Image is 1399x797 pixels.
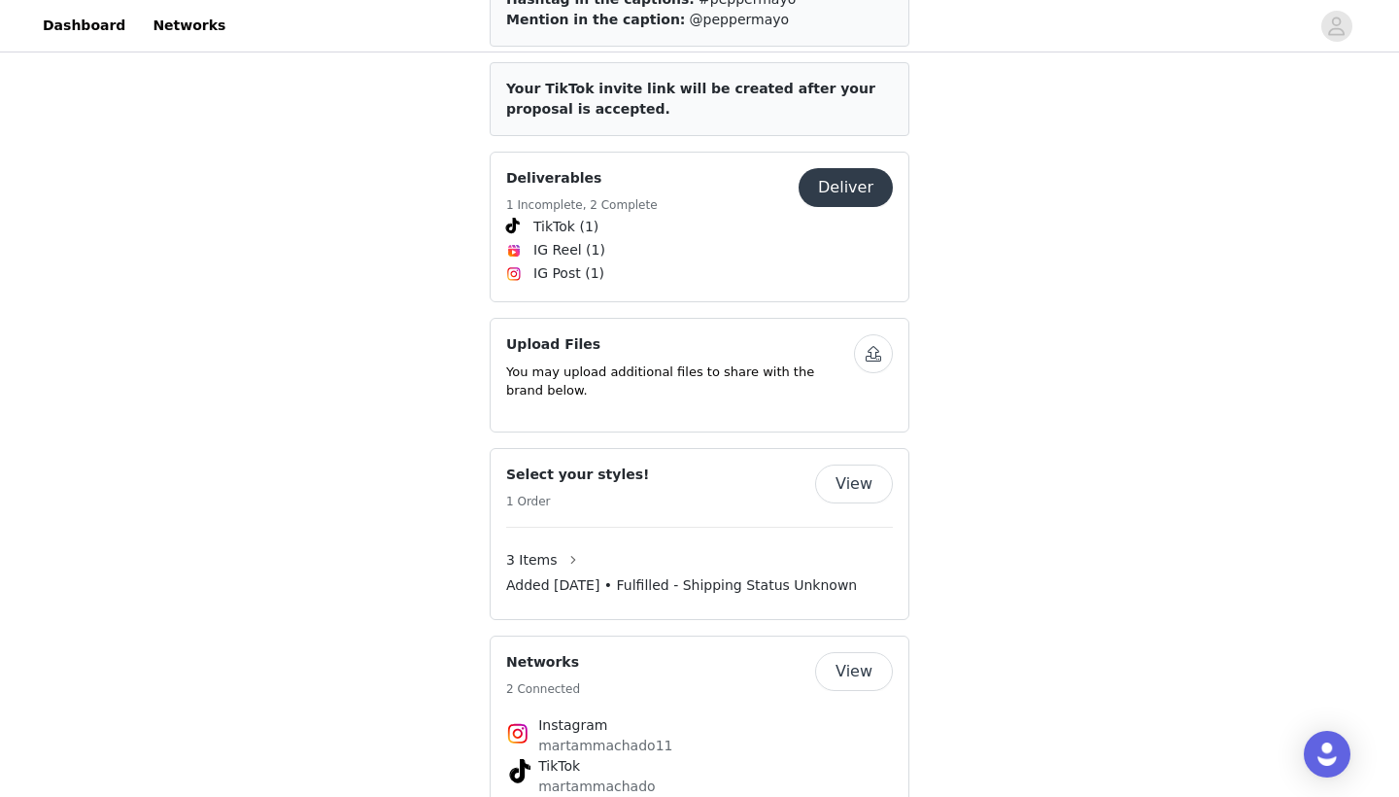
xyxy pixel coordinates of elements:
span: Your TikTok invite link will be created after your proposal is accepted. [506,81,875,117]
button: View [815,465,893,503]
img: Instagram Icon [506,722,529,745]
span: IG Post (1) [533,263,604,284]
img: Instagram Icon [506,266,522,282]
h5: 1 Order [506,493,649,510]
img: Instagram Reels Icon [506,243,522,259]
a: Networks [141,4,237,48]
div: Deliverables [490,152,909,302]
span: Added [DATE] • Fulfilled - Shipping Status Unknown [506,575,857,596]
div: Open Intercom Messenger [1304,731,1350,778]
button: View [815,652,893,691]
div: Select your styles! [490,448,909,620]
p: You may upload additional files to share with the brand below. [506,363,854,400]
h4: TikTok [538,756,861,777]
div: avatar [1327,11,1346,42]
span: IG Reel (1) [533,240,605,260]
span: 3 Items [506,550,558,571]
a: Dashboard [31,4,137,48]
h4: Deliverables [506,168,658,189]
h4: Upload Files [506,334,854,355]
p: martammachado [538,777,861,797]
h4: Instagram [538,715,861,736]
h4: Select your styles! [506,465,649,485]
h4: Networks [506,652,580,673]
h5: 1 Incomplete, 2 Complete [506,196,658,214]
h5: 2 Connected [506,680,580,698]
span: Mention in the caption: [506,12,685,27]
span: TikTok (1) [533,217,598,237]
button: Deliver [799,168,893,207]
span: @peppermayo [690,12,789,27]
p: martammachado11 [538,736,861,756]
